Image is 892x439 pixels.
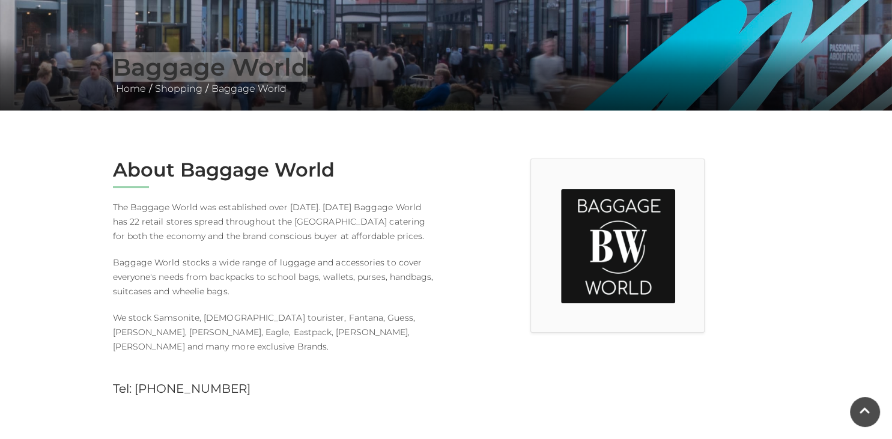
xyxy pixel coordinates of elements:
a: Shopping [152,83,205,94]
p: Baggage World stocks a wide range of luggage and accessories to cover everyone's needs from backp... [113,255,437,298]
h1: Baggage World [113,53,780,82]
h2: About Baggage World [113,159,437,181]
div: / / [104,53,789,96]
p: The Baggage World was established over [DATE]. [DATE] Baggage World has 22 retail stores spread t... [113,200,437,243]
a: Home [113,83,149,94]
p: We stock Samsonite, [DEMOGRAPHIC_DATA] tourister, Fantana, Guess, [PERSON_NAME], [PERSON_NAME], E... [113,310,437,354]
a: Tel: [PHONE_NUMBER] [113,381,251,396]
a: Baggage World [208,83,290,94]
